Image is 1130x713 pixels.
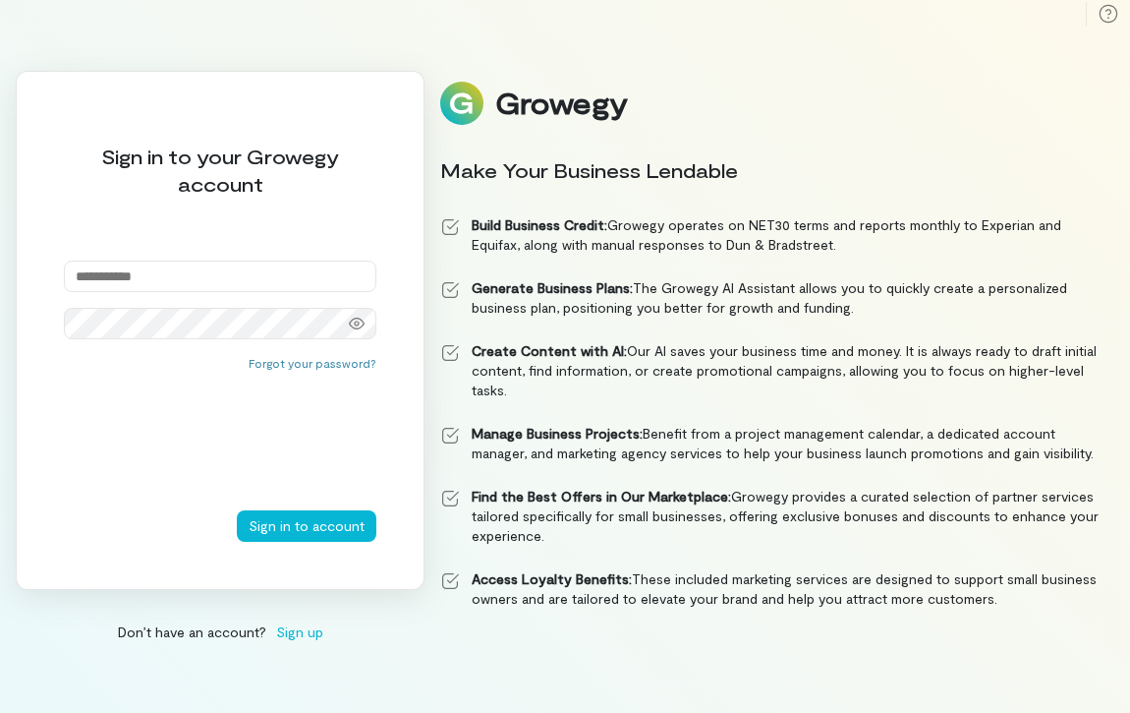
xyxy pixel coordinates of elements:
li: Growegy provides a curated selection of partner services tailored specifically for small business... [440,487,1099,546]
strong: Access Loyalty Benefits: [472,570,632,587]
strong: Generate Business Plans: [472,279,633,296]
strong: Manage Business Projects: [472,425,643,442]
button: Sign in to account [237,510,376,542]
div: Don’t have an account? [16,622,424,642]
strong: Find the Best Offers in Our Marketplace: [472,488,731,505]
li: Benefit from a project management calendar, a dedicated account manager, and marketing agency ser... [440,424,1099,463]
li: Growegy operates on NET30 terms and reports monthly to Experian and Equifax, along with manual re... [440,215,1099,255]
strong: Create Content with AI: [472,342,627,359]
button: Forgot your password? [249,355,376,371]
div: Growegy [495,87,627,120]
strong: Build Business Credit: [472,216,607,233]
li: Our AI saves your business time and money. It is always ready to draft initial content, find info... [440,341,1099,400]
div: Make Your Business Lendable [440,156,1099,184]
img: Logo [440,82,483,125]
li: These included marketing services are designed to support small business owners and are tailored ... [440,569,1099,609]
li: The Growegy AI Assistant allows you to quickly create a personalized business plan, positioning y... [440,278,1099,318]
div: Sign in to your Growegy account [64,143,376,198]
span: Sign up [276,622,323,642]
